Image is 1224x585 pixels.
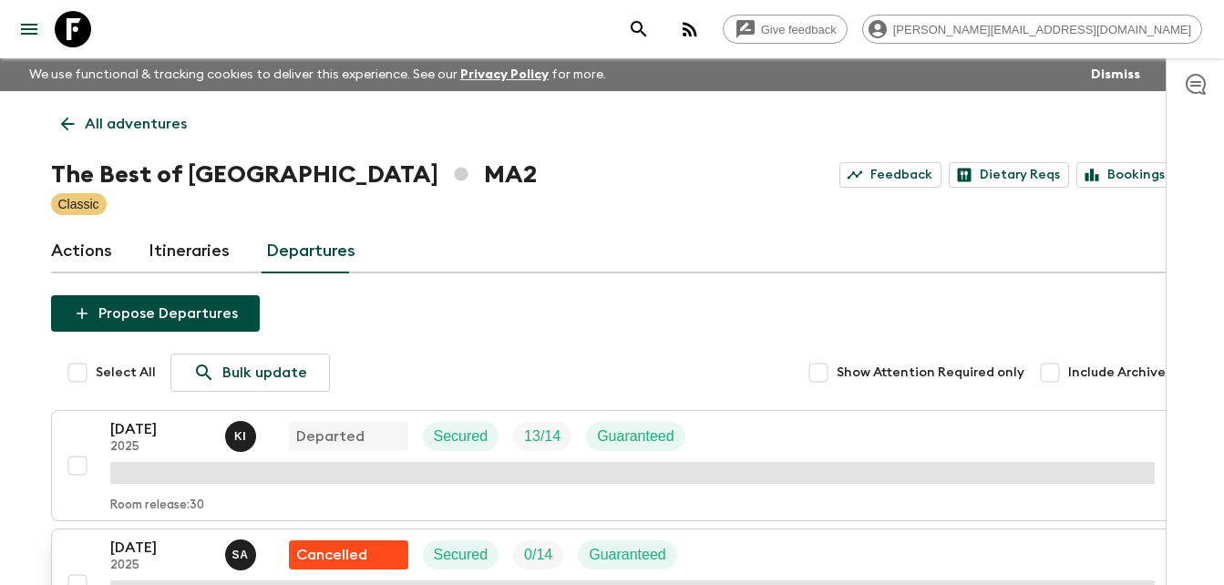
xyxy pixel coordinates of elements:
[225,426,260,441] span: Khaled Ingrioui
[266,230,355,273] a: Departures
[51,157,537,193] h1: The Best of [GEOGRAPHIC_DATA] MA2
[85,113,187,135] p: All adventures
[723,15,848,44] a: Give feedback
[434,544,489,566] p: Secured
[289,540,408,570] div: Flash Pack cancellation
[225,539,260,570] button: SA
[110,440,211,455] p: 2025
[839,162,941,188] a: Feedback
[423,422,499,451] div: Secured
[513,422,571,451] div: Trip Fill
[883,23,1201,36] span: [PERSON_NAME][EMAIL_ADDRESS][DOMAIN_NAME]
[51,106,197,142] a: All adventures
[225,545,260,559] span: Samir Achahri
[524,544,552,566] p: 0 / 14
[1068,364,1174,382] span: Include Archived
[597,426,674,447] p: Guaranteed
[110,418,211,440] p: [DATE]
[110,498,204,513] p: Room release: 30
[862,15,1202,44] div: [PERSON_NAME][EMAIL_ADDRESS][DOMAIN_NAME]
[51,295,260,332] button: Propose Departures
[460,68,549,81] a: Privacy Policy
[296,426,365,447] p: Departed
[423,540,499,570] div: Secured
[1076,162,1174,188] a: Bookings
[170,354,330,392] a: Bulk update
[1086,62,1145,87] button: Dismiss
[222,362,307,384] p: Bulk update
[513,540,563,570] div: Trip Fill
[232,548,249,562] p: S A
[51,410,1174,521] button: [DATE]2025Khaled IngriouiDepartedSecuredTrip FillGuaranteedRoom release:30
[434,426,489,447] p: Secured
[110,559,211,573] p: 2025
[96,364,156,382] span: Select All
[58,195,99,213] p: Classic
[621,11,657,47] button: search adventures
[11,11,47,47] button: menu
[22,58,613,91] p: We use functional & tracking cookies to deliver this experience. See our for more.
[949,162,1069,188] a: Dietary Reqs
[149,230,230,273] a: Itineraries
[751,23,847,36] span: Give feedback
[296,544,367,566] p: Cancelled
[589,544,666,566] p: Guaranteed
[110,537,211,559] p: [DATE]
[51,230,112,273] a: Actions
[837,364,1024,382] span: Show Attention Required only
[524,426,561,447] p: 13 / 14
